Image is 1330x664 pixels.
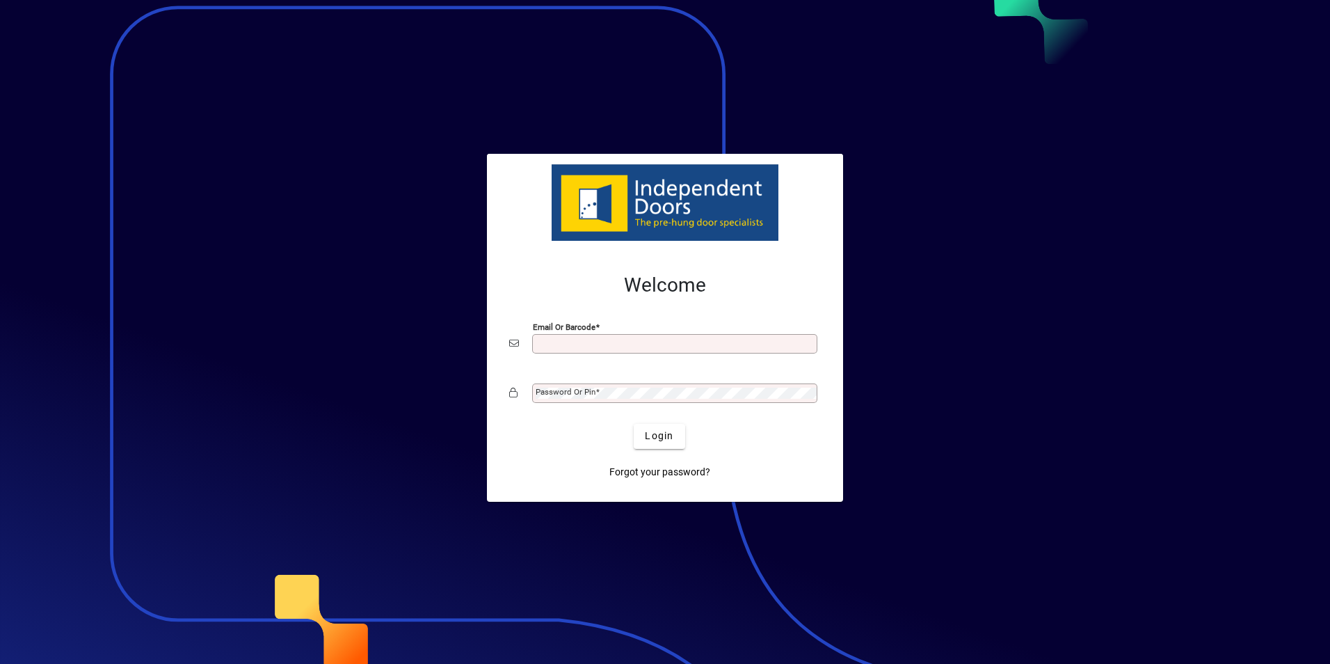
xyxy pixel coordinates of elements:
mat-label: Password or Pin [536,387,595,397]
a: Forgot your password? [604,460,716,485]
mat-label: Email or Barcode [533,322,595,331]
h2: Welcome [509,274,821,297]
button: Login [634,424,684,449]
span: Forgot your password? [609,465,710,480]
span: Login [645,429,673,443]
